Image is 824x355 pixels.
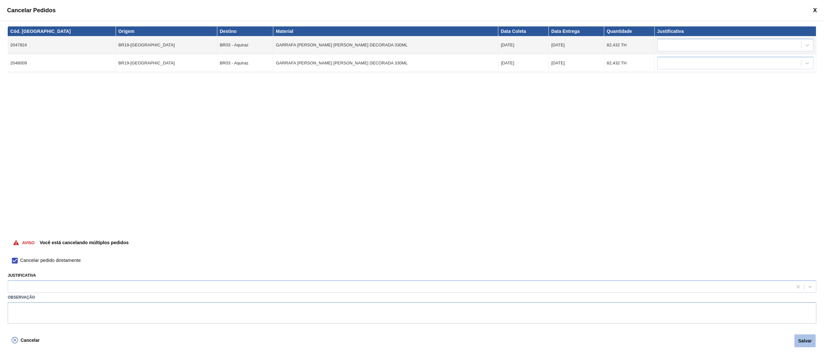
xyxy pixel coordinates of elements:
td: BR19-[GEOGRAPHIC_DATA] [116,54,217,72]
label: Observação [8,293,816,302]
td: [DATE] [498,36,549,54]
th: Cód. [GEOGRAPHIC_DATA] [8,26,116,36]
label: Justificativa [8,273,36,278]
td: [DATE] [549,54,604,72]
th: Material [273,26,498,36]
td: BR03 - Aquiraz [217,54,273,72]
td: [DATE] [498,54,549,72]
td: 2048009 [8,54,116,72]
td: GARRAFA [PERSON_NAME] [PERSON_NAME] DECORADA 330ML [273,54,498,72]
td: 82,432 TH [604,36,655,54]
p: Aviso [22,240,34,245]
button: Salvar [794,334,816,347]
th: Destino [217,26,273,36]
td: 2047824 [8,36,116,54]
th: Quantidade [604,26,655,36]
button: Cancelar [8,334,43,347]
td: GARRAFA [PERSON_NAME] [PERSON_NAME] DECORADA 330ML [273,36,498,54]
th: Origem [116,26,217,36]
th: Justificativa [655,26,816,36]
td: BR19-[GEOGRAPHIC_DATA] [116,36,217,54]
td: 82,432 TH [604,54,655,72]
th: Data Entrega [549,26,604,36]
span: Cancelar [21,338,40,343]
th: Data Coleta [498,26,549,36]
span: Cancelar pedido diretamente [20,257,81,264]
td: [DATE] [549,36,604,54]
span: Cancelar Pedidos [7,7,56,14]
td: BR03 - Aquiraz [217,36,273,54]
p: Você está cancelando múltiplos pedidos [40,240,128,245]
